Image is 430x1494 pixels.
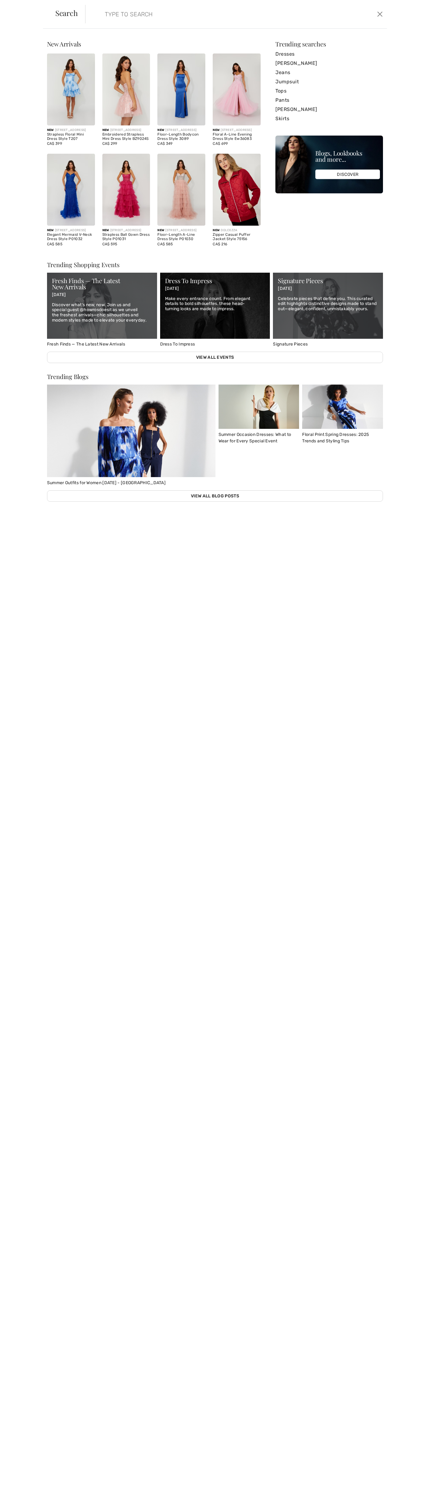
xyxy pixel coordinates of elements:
a: Jumpsuit [275,77,383,86]
span: New [102,128,109,132]
div: Strapless Floral Mini Dress Style T207 [47,132,95,141]
span: New Arrivals [47,40,81,48]
img: Embroidered Strapless Mini Dress Style BZ9024S. Blush [102,53,150,125]
div: Blogs, Lookbooks and more... [315,150,380,162]
a: Dress To Impress Dress To Impress [DATE] Make every entrance count. From elegant details to bold ... [160,273,270,347]
img: Blogs, Lookbooks and more... [275,136,383,193]
a: Summer Occasion Dresses: What to Wear for Every Special Event Summer Occasion Dresses: What to We... [219,385,299,444]
span: Summer Occasion Dresses: What to Wear for Every Special Event [219,432,291,444]
div: Strapless Ball Gown Dress Style P01031 [102,233,150,241]
p: [DATE] [52,292,152,298]
span: Search [55,9,78,17]
div: [STREET_ADDRESS] [157,128,205,132]
div: Trending Blogs [47,373,383,380]
a: Summer Outfits for Women July 2025 - 1ère Avenue Summer Outfits for Women [DATE] - [GEOGRAPHIC_DATA] [47,385,215,485]
span: Help [14,4,26,10]
a: Tops [275,86,383,96]
div: DISCOVER [315,170,380,179]
a: Dresses [275,49,383,59]
p: Make every entrance count. From elegant details to bold silhouettes, these head-turning looks are... [165,296,265,312]
div: [STREET_ADDRESS] [102,228,150,233]
span: CA$ 399 [47,141,62,146]
img: Floor-Length A-Line Dress Style P01030. Pink [157,154,205,226]
p: Celebrate pieces that define you. This curated edit highlights distinctive designs made to stand ... [278,296,378,312]
span: New [157,128,164,132]
span: CA$ 585 [47,242,62,246]
span: CA$ 216 [213,242,227,246]
span: CA$ 699 [213,141,228,146]
div: [STREET_ADDRESS] [213,128,261,132]
span: New [47,128,54,132]
div: Fresh Finds — The Latest New Arrivals [52,278,152,290]
span: CA$ 595 [102,242,117,246]
a: Pants [275,96,383,105]
div: [STREET_ADDRESS] [102,128,150,132]
span: New [213,228,219,232]
p: Discover what’s new, now. Join us and special guest @howrosdoesit as we unveil the freshest arriv... [52,302,152,323]
span: CA$ 299 [102,141,117,146]
span: New [213,128,219,132]
span: New [102,228,109,232]
a: Signature Pieces Signature Pieces [DATE] Celebrate pieces that define you. This curated edit high... [273,273,383,347]
button: Close [375,9,385,19]
a: Skirts [275,114,383,123]
span: Fresh Finds — The Latest New Arrivals [47,342,125,347]
div: [STREET_ADDRESS] [47,128,95,132]
span: Dress To Impress [160,342,195,347]
div: Zipper Casual Puffer Jacket Style 75156 [213,233,261,241]
div: Dress To Impress [165,278,265,284]
div: Floor-Length A-Line Dress Style P01030 [157,233,205,241]
div: Trending searches [275,41,383,47]
div: DOLCEZZA [213,228,261,233]
img: Strapless Floral Mini Dress Style T207. Blue [47,53,95,125]
input: TYPE TO SEARCH [100,5,307,23]
div: [STREET_ADDRESS] [157,228,205,233]
div: Floral A-Line Evening Dress Style Ew36083 [213,132,261,141]
img: Summer Outfits for Women July 2025 - 1ère Avenue [47,385,215,477]
a: [PERSON_NAME] [275,105,383,114]
div: Embroidered Strapless Mini Dress Style BZ9024S [102,132,150,141]
span: New [47,228,54,232]
img: Strapless Ball Gown Dress Style P01031. Pink [102,154,150,226]
p: [DATE] [278,286,378,291]
span: CA$ 349 [157,141,172,146]
a: [PERSON_NAME] [275,59,383,68]
img: Floral Print Spring Dresses: 2025 Trends and Styling Tips [302,385,383,429]
img: Floor-Length Bodycon Dress Style 3089. Royal [157,53,205,125]
span: Signature Pieces [273,342,308,347]
a: Floral Print Spring Dresses: 2025 Trends and Styling Tips Floral Print Spring Dresses: 2025 Trend... [302,385,383,444]
span: CA$ 585 [157,242,173,246]
img: Zipper Casual Puffer Jacket Style 75156. Red [213,154,261,226]
a: View All Events [47,352,383,363]
span: Summer Outfits for Women [DATE] - [GEOGRAPHIC_DATA] [47,480,166,485]
div: Elegant Mermaid V-Neck Dress Style P01032 [47,233,95,241]
a: Fresh Finds — The Latest New Arrivals Fresh Finds — The Latest New Arrivals [DATE] Discover what’... [47,273,157,347]
p: [DATE] [165,286,265,291]
a: View All Blog Posts [47,490,383,502]
div: Trending Shopping Events [47,262,383,268]
span: New [157,228,164,232]
a: Jeans [275,68,383,77]
span: Floral Print Spring Dresses: 2025 Trends and Styling Tips [302,432,369,444]
img: Floral A-Line Evening Dress Style Ew36083. Pink [213,53,261,125]
img: Summer Occasion Dresses: What to Wear for Every Special Event [219,385,299,429]
div: Floor-Length Bodycon Dress Style 3089 [157,132,205,141]
div: Signature Pieces [278,278,378,284]
img: Elegant Mermaid V-Neck Dress Style P01032. Royal [47,154,95,226]
div: [STREET_ADDRESS] [47,228,95,233]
